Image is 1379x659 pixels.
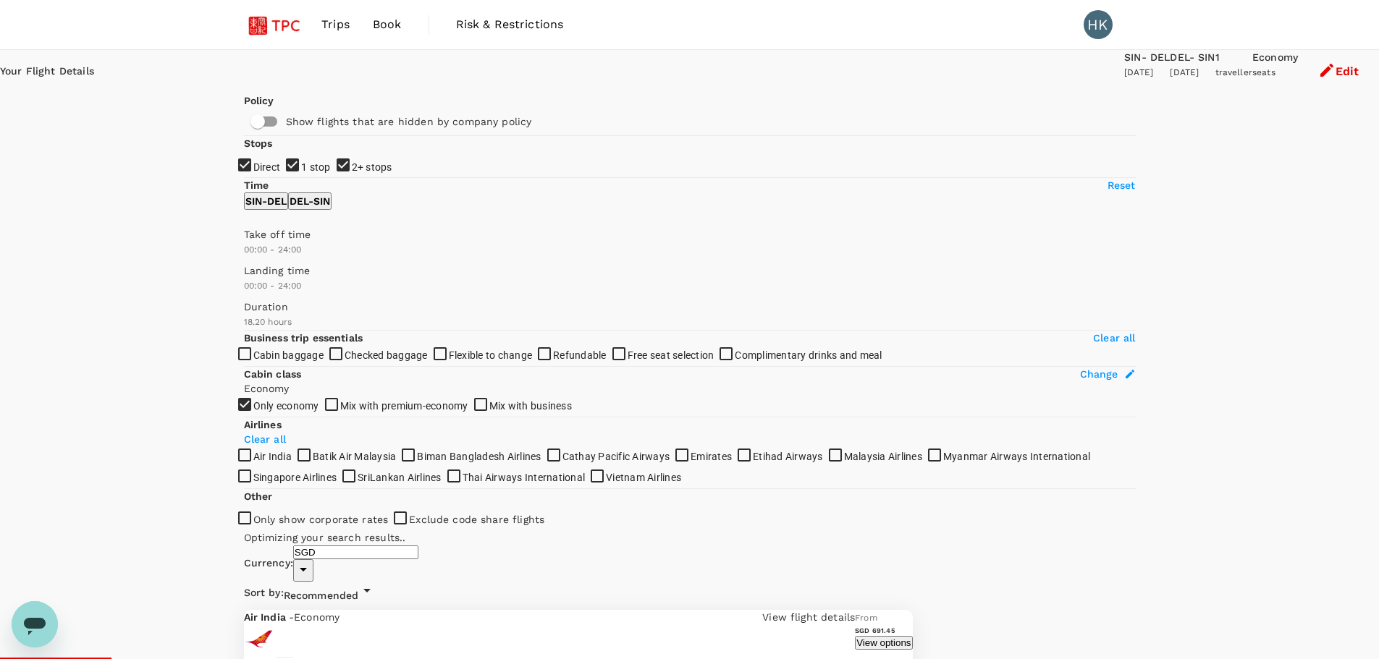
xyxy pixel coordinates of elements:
span: Trips [321,16,350,33]
span: Book [373,16,402,33]
img: Tsao Pao Chee Group Pte Ltd [244,9,311,41]
iframe: Button to launch messaging window [12,601,58,647]
span: Risk & Restrictions [456,16,564,33]
div: HK [1084,10,1113,39]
